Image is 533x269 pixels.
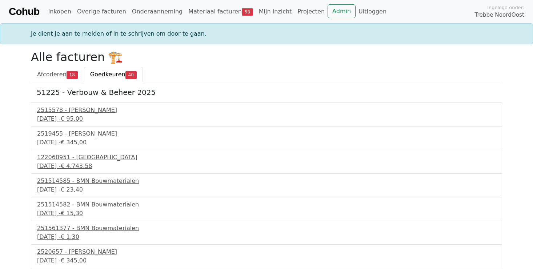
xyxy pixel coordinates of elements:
h5: 51225 - Verbouw & Beheer 2025 [37,88,496,97]
a: Admin [328,4,356,18]
div: [DATE] - [37,185,496,194]
span: € 23,40 [61,186,83,193]
span: € 15,30 [61,210,83,217]
a: Projecten [294,4,328,19]
div: [DATE] - [37,256,496,265]
div: Je dient je aan te melden of in te schrijven om door te gaan. [27,29,506,38]
span: Ingelogd onder: [487,4,524,11]
span: 40 [125,71,137,79]
div: [DATE] - [37,162,496,170]
a: Afcoderen18 [31,67,84,82]
div: [DATE] - [37,209,496,218]
span: € 1,30 [61,233,79,240]
a: 251561377 - BMN Bouwmaterialen[DATE] -€ 1,30 [37,224,496,241]
div: [DATE] - [37,233,496,241]
span: € 345,00 [61,139,87,146]
a: Cohub [9,3,39,20]
a: Uitloggen [356,4,389,19]
a: 122060951 - [GEOGRAPHIC_DATA][DATE] -€ 4.743,58 [37,153,496,170]
div: [DATE] - [37,115,496,123]
div: 122060951 - [GEOGRAPHIC_DATA] [37,153,496,162]
span: € 345,00 [61,257,87,264]
h2: Alle facturen 🏗️ [31,50,502,64]
a: 251514582 - BMN Bouwmaterialen[DATE] -€ 15,30 [37,200,496,218]
span: 18 [67,71,78,79]
a: Overige facturen [74,4,129,19]
span: € 95,00 [61,115,83,122]
a: 251514585 - BMN Bouwmaterialen[DATE] -€ 23,40 [37,177,496,194]
a: 2520657 - [PERSON_NAME][DATE] -€ 345,00 [37,248,496,265]
a: Mijn inzicht [256,4,295,19]
a: Inkopen [45,4,74,19]
a: Onderaanneming [129,4,185,19]
span: Goedkeuren [90,71,125,78]
div: 2519455 - [PERSON_NAME] [37,129,496,138]
span: Trebbe NoordOost [475,11,524,19]
span: € 4.743,58 [61,162,92,169]
a: Materiaal facturen58 [185,4,256,19]
div: 251561377 - BMN Bouwmaterialen [37,224,496,233]
div: 2520657 - [PERSON_NAME] [37,248,496,256]
a: 2515578 - [PERSON_NAME][DATE] -€ 95,00 [37,106,496,123]
div: 251514582 - BMN Bouwmaterialen [37,200,496,209]
div: 251514585 - BMN Bouwmaterialen [37,177,496,185]
span: 58 [242,8,253,16]
a: 2519455 - [PERSON_NAME][DATE] -€ 345,00 [37,129,496,147]
a: Goedkeuren40 [84,67,143,82]
span: Afcoderen [37,71,67,78]
div: 2515578 - [PERSON_NAME] [37,106,496,115]
div: [DATE] - [37,138,496,147]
